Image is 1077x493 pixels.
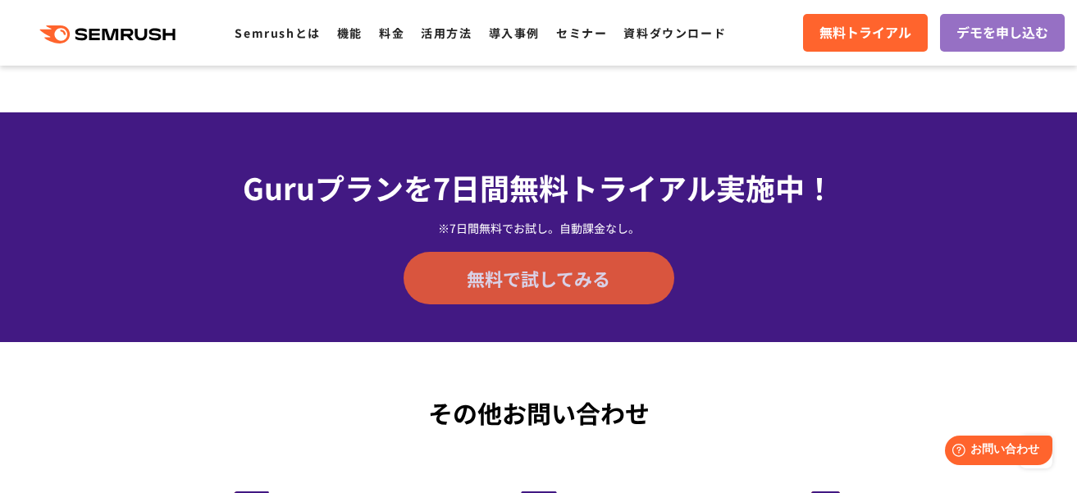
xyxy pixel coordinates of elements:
[337,25,363,41] a: 機能
[509,166,834,208] span: 無料トライアル実施中！
[489,25,540,41] a: 導入事例
[108,220,970,236] div: ※7日間無料でお試し。自動課金なし。
[404,252,674,304] a: 無料で試してみる
[940,14,1065,52] a: デモを申し込む
[108,395,970,431] div: その他お問い合わせ
[803,14,928,52] a: 無料トライアル
[956,22,1048,43] span: デモを申し込む
[819,22,911,43] span: 無料トライアル
[421,25,472,41] a: 活用方法
[379,25,404,41] a: 料金
[108,165,970,209] div: Guruプランを7日間
[623,25,726,41] a: 資料ダウンロード
[235,25,320,41] a: Semrushとは
[467,266,610,290] span: 無料で試してみる
[931,429,1059,475] iframe: Help widget launcher
[556,25,607,41] a: セミナー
